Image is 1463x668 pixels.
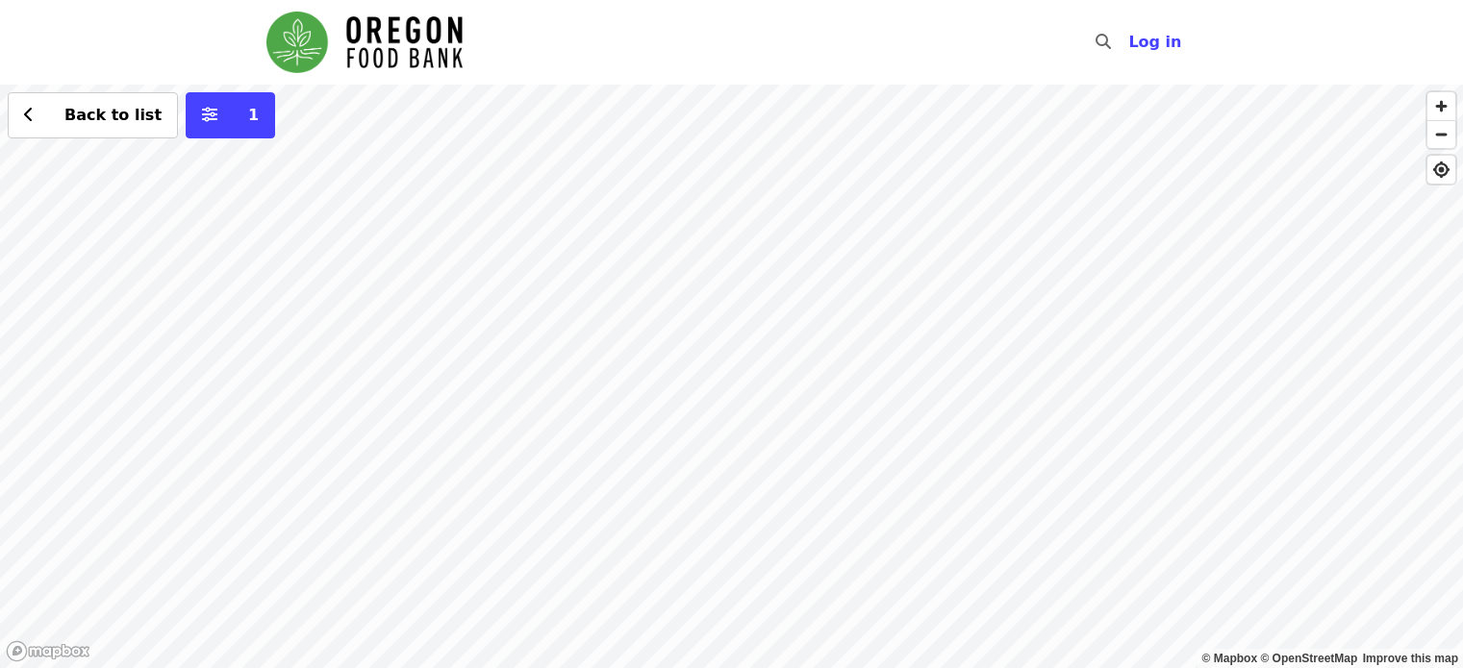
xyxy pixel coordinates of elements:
[266,12,463,73] img: Oregon Food Bank - Home
[24,106,34,124] i: chevron-left icon
[1427,120,1455,148] button: Zoom Out
[1096,33,1111,51] i: search icon
[1427,92,1455,120] button: Zoom In
[1427,156,1455,184] button: Find My Location
[248,106,259,124] span: 1
[1202,652,1258,665] a: Mapbox
[1122,19,1138,65] input: Search
[186,92,275,138] button: More filters (1 selected)
[1260,652,1357,665] a: OpenStreetMap
[8,92,178,138] button: Back to list
[1363,652,1458,665] a: Map feedback
[1113,23,1197,62] button: Log in
[202,106,217,124] i: sliders-h icon
[64,106,162,124] span: Back to list
[6,640,90,662] a: Mapbox logo
[1128,33,1181,51] span: Log in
